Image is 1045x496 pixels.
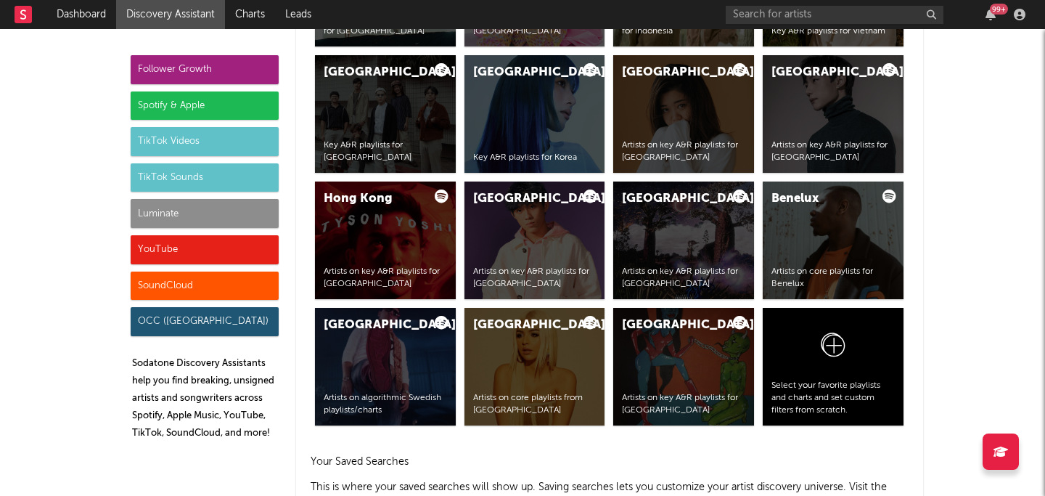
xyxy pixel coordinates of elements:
div: Key A&R playlists for Korea [473,152,597,164]
div: Artists on key A&R playlists for [GEOGRAPHIC_DATA] [622,392,745,417]
a: BeneluxArtists on core playlists for Benelux [763,182,903,299]
a: [GEOGRAPHIC_DATA]Artists on key A&R playlists for [GEOGRAPHIC_DATA] [613,55,754,173]
div: Artists on key A&R playlists for [GEOGRAPHIC_DATA] [473,266,597,290]
div: Hong Kong [324,190,422,208]
div: SoundCloud [131,272,279,301]
div: Artists on core playlists from [GEOGRAPHIC_DATA] [473,392,597,417]
div: Benelux [771,190,870,208]
div: Artists on algorithmic Swedish playlists/charts [324,392,447,417]
div: TikTok Sounds [131,163,279,192]
a: [GEOGRAPHIC_DATA]Artists on key A&R playlists for [GEOGRAPHIC_DATA] [464,182,605,299]
a: [GEOGRAPHIC_DATA]Artists on key A&R playlists for [GEOGRAPHIC_DATA] [763,55,903,173]
a: [GEOGRAPHIC_DATA]Artists on key A&R playlists for [GEOGRAPHIC_DATA] [613,308,754,426]
div: Artists on key A&R playlists for [GEOGRAPHIC_DATA] [771,139,895,164]
div: Artists on key A&R playlists for [GEOGRAPHIC_DATA] [324,266,447,290]
div: Spotify & Apple [131,92,279,121]
a: Select your favorite playlists and charts and set custom filters from scratch. [763,308,903,426]
a: [GEOGRAPHIC_DATA]Key A&R playlists for Korea [464,55,605,173]
div: Follower Growth [131,55,279,84]
div: Key A&R playlists for [GEOGRAPHIC_DATA] [324,139,447,164]
div: [GEOGRAPHIC_DATA] [622,190,721,208]
a: [GEOGRAPHIC_DATA]Artists on core playlists from [GEOGRAPHIC_DATA] [464,308,605,426]
a: [GEOGRAPHIC_DATA]Artists on key A&R playlists for [GEOGRAPHIC_DATA] [613,182,754,299]
a: [GEOGRAPHIC_DATA]Artists on algorithmic Swedish playlists/charts [315,308,456,426]
p: Sodatone Discovery Assistants help you find breaking, unsigned artists and songwriters across Spo... [132,355,279,442]
button: 99+ [985,9,996,20]
div: YouTube [131,235,279,264]
h2: Your Saved Searches [311,453,909,471]
div: [GEOGRAPHIC_DATA] [324,64,422,81]
div: Artists on core playlists for Benelux [771,266,895,290]
div: [GEOGRAPHIC_DATA] [473,190,572,208]
div: Select your favorite playlists and charts and set custom filters from scratch. [771,380,895,416]
div: [GEOGRAPHIC_DATA] [324,317,422,334]
div: 99 + [990,4,1008,15]
div: [GEOGRAPHIC_DATA] [473,317,572,334]
div: [GEOGRAPHIC_DATA] [622,64,721,81]
div: [GEOGRAPHIC_DATA] [473,64,572,81]
div: TikTok Videos [131,127,279,156]
div: OCC ([GEOGRAPHIC_DATA]) [131,307,279,336]
div: Artists on key A&R playlists for [GEOGRAPHIC_DATA] [622,139,745,164]
a: [GEOGRAPHIC_DATA]Key A&R playlists for [GEOGRAPHIC_DATA] [315,55,456,173]
div: Key A&R playlists for Vietnam [771,25,895,38]
div: [GEOGRAPHIC_DATA] [622,317,721,334]
a: Hong KongArtists on key A&R playlists for [GEOGRAPHIC_DATA] [315,182,456,299]
input: Search for artists [726,6,943,24]
div: Artists on key A&R playlists for [GEOGRAPHIC_DATA] [622,266,745,290]
div: [GEOGRAPHIC_DATA] [771,64,870,81]
div: Luminate [131,199,279,228]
